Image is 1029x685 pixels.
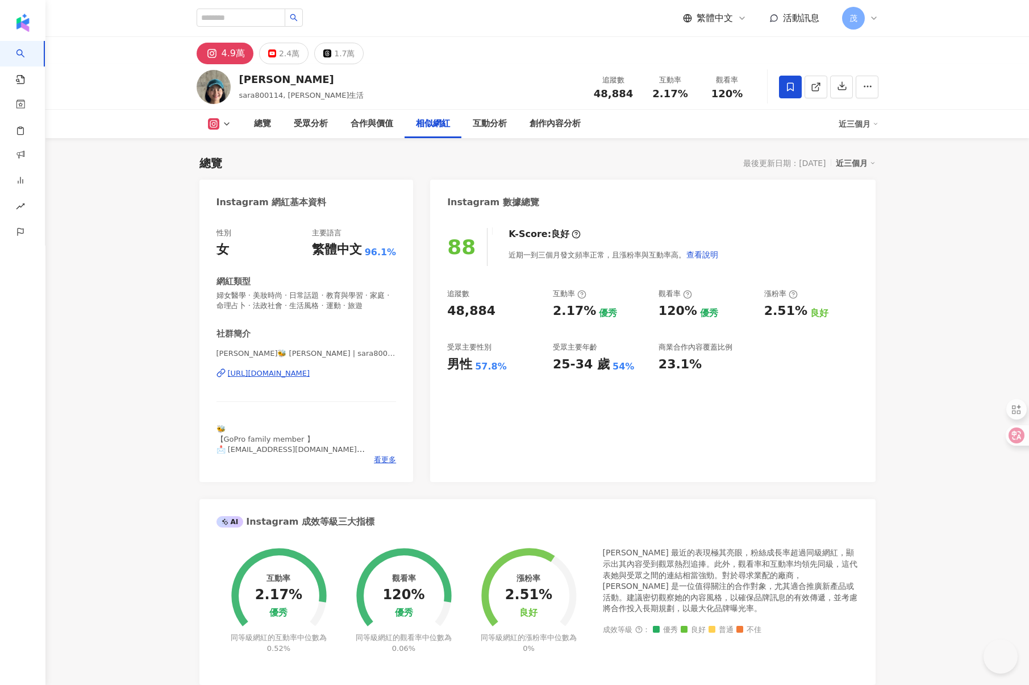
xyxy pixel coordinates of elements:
[312,241,362,259] div: 繁體中文
[14,14,32,32] img: logo icon
[269,608,288,618] div: 優秀
[314,43,364,64] button: 1.7萬
[216,290,397,311] span: 婦女醫學 · 美妝時尚 · 日常話題 · 教育與學習 · 家庭 · 命理占卜 · 法政社會 · 生活風格 · 運動 · 旅遊
[266,574,290,583] div: 互動率
[16,195,25,221] span: rise
[222,45,245,61] div: 4.9萬
[697,12,733,24] span: 繁體中文
[447,289,469,299] div: 追蹤數
[473,117,507,131] div: 互動分析
[659,342,732,352] div: 商業合作內容覆蓋比例
[783,13,819,23] span: 活動訊息
[659,356,702,373] div: 23.1%
[216,228,231,238] div: 性別
[294,117,328,131] div: 受眾分析
[216,241,229,259] div: 女
[239,91,364,99] span: sara800114, [PERSON_NAME]生活
[530,117,581,131] div: 創作內容分析
[613,360,634,373] div: 54%
[447,196,539,209] div: Instagram 數據總覽
[416,117,450,131] div: 相似網紅
[700,307,718,319] div: 優秀
[267,644,290,653] span: 0.52%
[553,356,610,373] div: 25-34 歲
[836,156,876,171] div: 近三個月
[197,43,253,64] button: 4.9萬
[592,74,635,86] div: 追蹤數
[594,88,633,99] span: 48,884
[216,425,365,475] span: 🐝 【GoPro family member 】 📩 [EMAIL_ADDRESS][DOMAIN_NAME] @thatday_hostel 沒有充電樁能買電車嗎👇🏽
[374,455,396,465] span: 看更多
[516,574,540,583] div: 漲粉率
[216,328,251,340] div: 社群簡介
[553,289,586,299] div: 互動率
[551,228,569,240] div: 良好
[197,70,231,104] img: KOL Avatar
[553,302,596,320] div: 2.17%
[312,228,341,238] div: 主要語言
[711,88,743,99] span: 120%
[16,41,39,85] a: search
[354,633,453,653] div: 同等級網紅的觀看率中位數為
[509,243,719,266] div: 近期一到三個月發文頻率正常，且漲粉率與互動率高。
[509,228,581,240] div: K-Score :
[255,587,302,603] div: 2.17%
[351,117,393,131] div: 合作與價值
[216,516,374,528] div: Instagram 成效等級三大指標
[764,302,807,320] div: 2.51%
[659,289,692,299] div: 觀看率
[653,626,678,634] span: 優秀
[382,587,424,603] div: 120%
[479,633,578,653] div: 同等級網紅的漲粉率中位數為
[839,115,878,133] div: 近三個月
[216,516,244,528] div: AI
[475,360,507,373] div: 57.8%
[743,159,826,168] div: 最後更新日期：[DATE]
[447,342,491,352] div: 受眾主要性別
[686,243,719,266] button: 查看說明
[505,587,552,603] div: 2.51%
[239,72,364,86] div: [PERSON_NAME]
[392,574,416,583] div: 觀看率
[849,12,857,24] span: 茂
[290,14,298,22] span: search
[259,43,309,64] button: 2.4萬
[553,342,597,352] div: 受眾主要年齡
[392,644,415,653] span: 0.06%
[216,368,397,379] a: [URL][DOMAIN_NAME]
[254,117,271,131] div: 總覽
[365,246,397,259] span: 96.1%
[229,633,328,653] div: 同等級網紅的互動率中位數為
[199,155,222,171] div: 總覽
[810,307,828,319] div: 良好
[736,626,761,634] span: 不佳
[395,608,413,618] div: 優秀
[709,626,734,634] span: 普通
[603,626,859,634] div: 成效等級 ：
[523,644,535,653] span: 0%
[652,88,688,99] span: 2.17%
[603,547,859,615] div: [PERSON_NAME] 最近的表現極其亮眼，粉絲成長率超過同級網紅，顯示出其內容受到觀眾熱烈追捧。此外，觀看率和互動率均領先同級，這代表她與受眾之間的連結相當強勁。對於尋求業配的廠商，[PE...
[216,276,251,288] div: 網紅類型
[764,289,798,299] div: 漲粉率
[519,608,538,618] div: 良好
[681,626,706,634] span: 良好
[447,302,495,320] div: 48,884
[447,235,476,259] div: 88
[649,74,692,86] div: 互動率
[686,250,718,259] span: 查看說明
[984,640,1018,674] iframe: Help Scout Beacon - Open
[659,302,697,320] div: 120%
[334,45,355,61] div: 1.7萬
[216,348,397,359] span: [PERSON_NAME]🐝 [PERSON_NAME] | sara800114
[599,307,617,319] div: 優秀
[216,196,327,209] div: Instagram 網紅基本資料
[447,356,472,373] div: 男性
[279,45,299,61] div: 2.4萬
[228,368,310,379] div: [URL][DOMAIN_NAME]
[706,74,749,86] div: 觀看率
